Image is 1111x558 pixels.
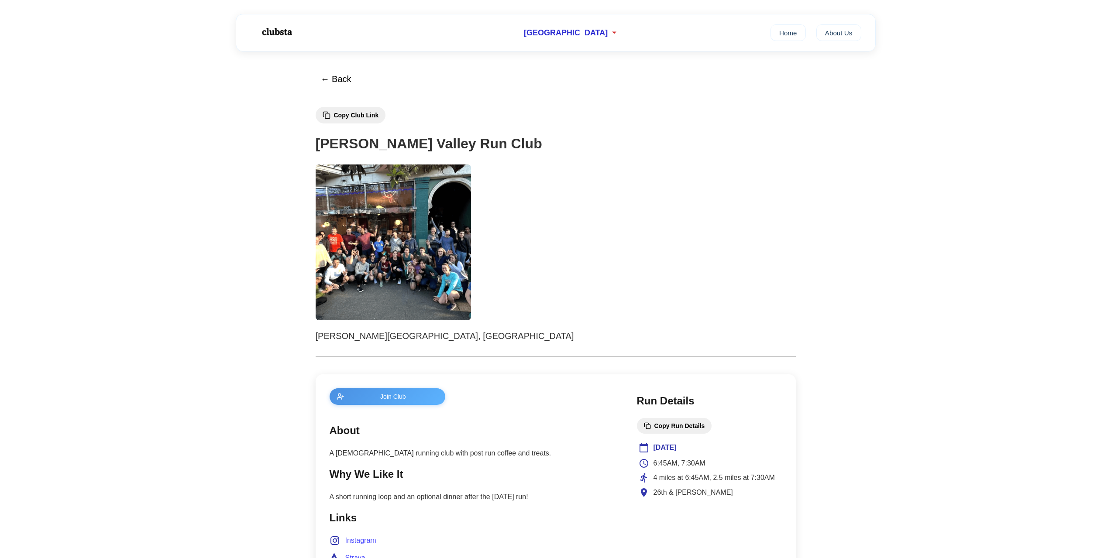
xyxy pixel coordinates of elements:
span: [GEOGRAPHIC_DATA] [524,28,608,38]
button: Copy Run Details [637,418,712,434]
a: Home [770,24,806,41]
h2: Why We Like It [330,466,619,483]
span: Join Club [348,393,439,400]
h2: Run Details [637,393,782,409]
span: Instagram [345,535,376,546]
p: A short running loop and an optional dinner after the [DATE] run! [330,491,619,503]
button: Join Club [330,388,446,405]
h1: [PERSON_NAME] Valley Run Club [316,133,796,155]
a: Instagram [330,535,376,546]
span: 4 miles at 6:45AM, 2.5 miles at 7:30AM [654,472,775,483]
p: A [DEMOGRAPHIC_DATA] running club with post run coffee and treats. [330,448,619,459]
a: Join Club [330,388,619,405]
h2: About [330,422,619,439]
img: Noe Valley Run Club 1 [316,164,471,320]
h2: Links [330,510,619,526]
img: Logo [250,21,303,43]
span: 6:45AM, 7:30AM [654,458,705,469]
span: [DATE] [654,442,677,453]
button: ← Back [316,69,357,89]
button: Copy Club Link [316,107,386,123]
span: Copy Club Link [334,112,379,119]
span: 26th & [PERSON_NAME] [654,487,733,498]
a: About Us [816,24,861,41]
p: [PERSON_NAME][GEOGRAPHIC_DATA], [GEOGRAPHIC_DATA] [316,329,796,343]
